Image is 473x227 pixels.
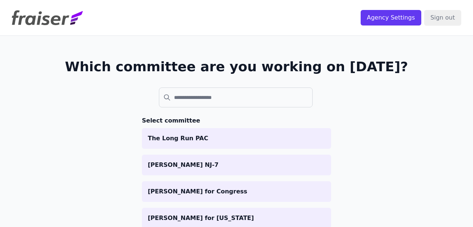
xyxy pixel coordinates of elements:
[142,128,331,149] a: The Long Run PAC
[142,116,331,125] h3: Select committee
[65,59,408,74] h1: Which committee are you working on [DATE]?
[142,181,331,202] a: [PERSON_NAME] for Congress
[148,134,325,143] p: The Long Run PAC
[361,10,421,25] input: Agency Settings
[424,10,461,25] input: Sign out
[148,187,325,196] p: [PERSON_NAME] for Congress
[148,161,325,169] p: [PERSON_NAME] NJ-7
[148,214,325,223] p: [PERSON_NAME] for [US_STATE]
[12,10,83,25] img: Fraiser Logo
[142,155,331,175] a: [PERSON_NAME] NJ-7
